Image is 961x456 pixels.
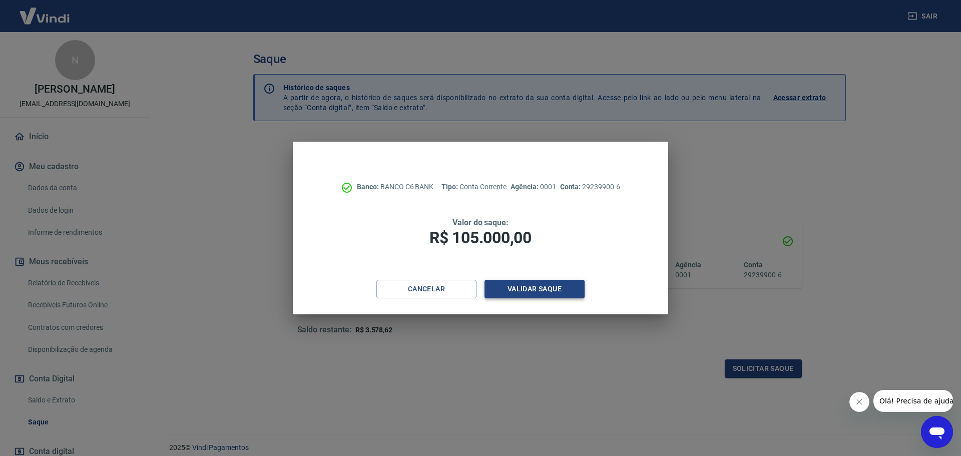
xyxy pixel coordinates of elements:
[511,182,556,192] p: 0001
[441,182,507,192] p: Conta Corrente
[560,183,583,191] span: Conta:
[429,228,532,247] span: R$ 105.000,00
[560,182,620,192] p: 29239900-6
[357,182,433,192] p: BANCO C6 BANK
[485,280,585,298] button: Validar saque
[452,218,509,227] span: Valor do saque:
[357,183,380,191] span: Banco:
[376,280,476,298] button: Cancelar
[6,7,84,15] span: Olá! Precisa de ajuda?
[511,183,540,191] span: Agência:
[873,390,953,412] iframe: Mensagem da empresa
[921,416,953,448] iframe: Botão para abrir a janela de mensagens
[849,392,869,412] iframe: Fechar mensagem
[441,183,459,191] span: Tipo:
